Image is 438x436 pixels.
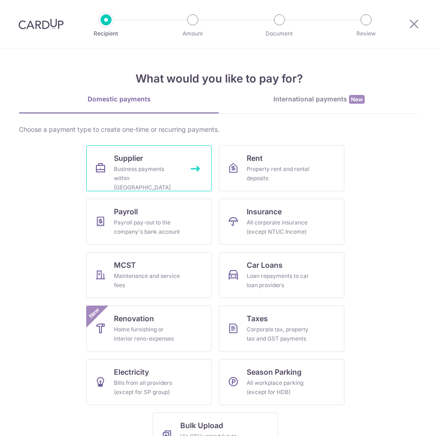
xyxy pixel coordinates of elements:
[247,259,283,271] span: Car Loans
[114,165,180,192] div: Business payments within [GEOGRAPHIC_DATA]
[114,271,180,290] div: Maintenance and service fees
[349,95,365,104] span: New
[82,6,101,15] span: Help
[19,125,419,134] div: Choose a payment type to create one-time or recurring payments.
[114,259,136,271] span: MCST
[247,218,313,236] div: All corporate insurance (except NTUC Income)
[340,29,392,38] p: Review
[114,218,180,236] div: Payroll pay-out to the company's bank account
[247,378,313,397] div: All workplace parking (except for HDB)
[219,145,344,191] a: RentProperty rent and rental deposits
[219,306,344,352] a: TaxesCorporate tax, property tax and GST payments
[18,18,64,29] img: CardUp
[254,29,305,38] p: Document
[86,199,212,245] a: PayrollPayroll pay-out to the company's bank account
[247,271,313,290] div: Loan repayments to car loan providers
[167,29,219,38] p: Amount
[219,94,419,104] div: International payments
[219,359,344,405] a: Season ParkingAll workplace parking (except for HDB)
[219,199,344,245] a: InsuranceAll corporate insurance (except NTUC Income)
[87,306,102,321] span: New
[114,206,138,217] span: Payroll
[247,313,268,324] span: Taxes
[247,206,282,217] span: Insurance
[86,145,212,191] a: SupplierBusiness payments within [GEOGRAPHIC_DATA]
[180,420,223,431] span: Bulk Upload
[114,366,149,377] span: Electricity
[19,94,219,104] div: Domestic payments
[114,378,180,397] div: Bills from all providers (except for SP group)
[86,252,212,298] a: MCSTMaintenance and service fees
[247,366,302,377] span: Season Parking
[219,252,344,298] a: Car LoansLoan repayments to car loan providers
[19,71,419,87] h4: What would you like to pay for?
[247,165,313,183] div: Property rent and rental deposits
[114,325,180,343] div: Home furnishing or interior reno-expenses
[247,153,263,164] span: Rent
[114,313,154,324] span: Renovation
[86,306,212,352] a: RenovationHome furnishing or interior reno-expensesNew
[247,325,313,343] div: Corporate tax, property tax and GST payments
[80,29,132,38] p: Recipient
[86,359,212,405] a: ElectricityBills from all providers (except for SP group)
[114,153,143,164] span: Supplier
